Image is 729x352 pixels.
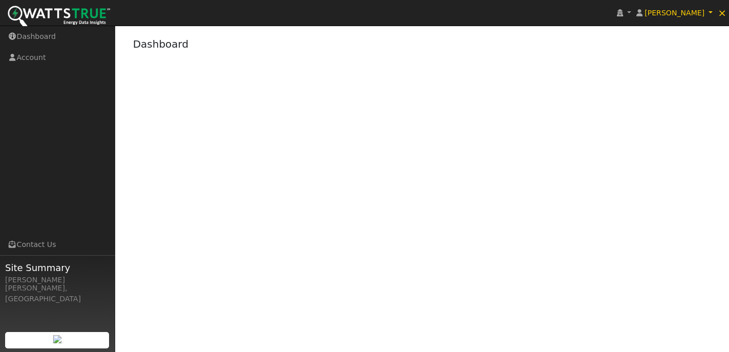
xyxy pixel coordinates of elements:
img: retrieve [53,335,61,343]
span: Site Summary [5,261,110,275]
img: WattsTrue [8,6,110,29]
a: Dashboard [133,38,189,50]
div: [PERSON_NAME], [GEOGRAPHIC_DATA] [5,283,110,304]
div: [PERSON_NAME] [5,275,110,285]
span: × [718,7,726,19]
span: [PERSON_NAME] [645,9,704,17]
